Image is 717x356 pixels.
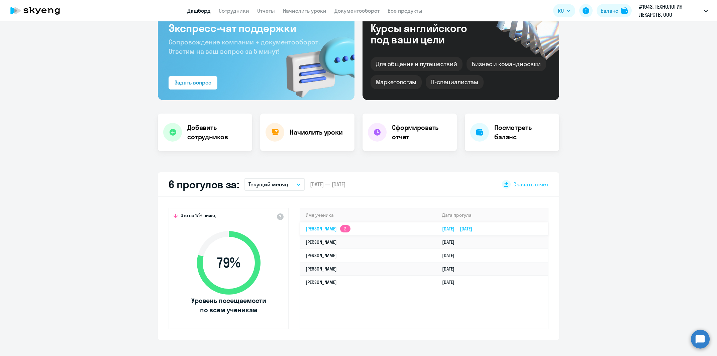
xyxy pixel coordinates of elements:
[442,239,460,245] a: [DATE]
[244,178,305,191] button: Текущий месяц
[277,25,354,100] img: bg-img
[290,128,343,137] h4: Начислить уроки
[187,7,211,14] a: Дашборд
[392,123,451,142] h4: Сформировать отчет
[442,252,460,258] a: [DATE]
[248,180,288,188] p: Текущий месяц
[306,279,337,285] a: [PERSON_NAME]
[494,123,554,142] h4: Посмотреть баланс
[169,38,320,55] span: Сопровождение компании + документооборот. Ответим на ваш вопрос за 5 минут!
[621,7,628,14] img: balance
[283,7,326,14] a: Начислить уроки
[558,7,564,15] span: RU
[371,22,485,45] div: Курсы английского под ваши цели
[426,75,483,89] div: IT-специалистам
[187,123,247,142] h4: Добавить сотрудников
[334,7,380,14] a: Документооборот
[306,239,337,245] a: [PERSON_NAME]
[306,266,337,272] a: [PERSON_NAME]
[169,76,217,90] button: Задать вопрос
[169,21,344,35] h3: Экспресс-чат поддержки
[190,296,267,315] span: Уровень посещаемости по всем ученикам
[371,57,463,71] div: Для общения и путешествий
[601,7,618,15] div: Баланс
[639,3,701,19] p: #1943, ТЕХНОЛОГИЯ ЛЕКАРСТВ, ООО
[513,181,548,188] span: Скачать отчет
[300,208,437,222] th: Имя ученика
[371,75,422,89] div: Маркетологам
[597,4,632,17] button: Балансbalance
[636,3,711,19] button: #1943, ТЕХНОЛОГИЯ ЛЕКАРСТВ, ООО
[181,212,216,220] span: Это на 17% ниже,
[175,78,211,86] div: Задать вопрос
[553,4,575,17] button: RU
[467,57,546,71] div: Бизнес и командировки
[310,181,345,188] span: [DATE] — [DATE]
[257,7,275,14] a: Отчеты
[169,178,239,191] h2: 6 прогулов за:
[190,255,267,271] span: 79 %
[306,226,350,232] a: [PERSON_NAME]2
[306,252,337,258] a: [PERSON_NAME]
[442,279,460,285] a: [DATE]
[388,7,422,14] a: Все продукты
[340,225,350,232] app-skyeng-badge: 2
[219,7,249,14] a: Сотрудники
[442,226,478,232] a: [DATE][DATE]
[437,208,548,222] th: Дата прогула
[442,266,460,272] a: [DATE]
